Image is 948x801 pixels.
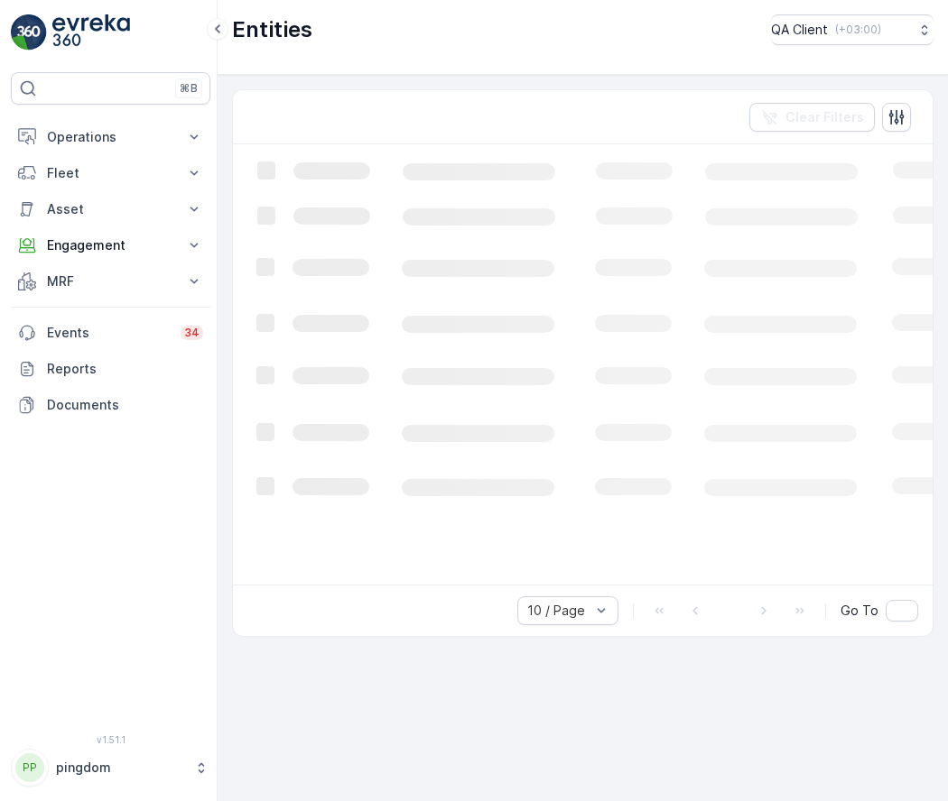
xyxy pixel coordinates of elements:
[11,315,210,351] a: Events34
[47,200,174,218] p: Asset
[52,14,130,51] img: logo_light-DOdMpM7g.png
[184,326,200,340] p: 34
[11,14,47,51] img: logo
[749,103,875,132] button: Clear Filters
[11,387,210,423] a: Documents
[47,236,174,254] p: Engagement
[56,759,185,777] p: pingdom
[47,396,203,414] p: Documents
[15,753,44,782] div: PP
[11,351,210,387] a: Reports
[11,155,210,191] button: Fleet
[771,21,828,39] p: QA Client
[841,602,878,620] span: Go To
[771,14,934,45] button: QA Client(+03:00)
[11,191,210,227] button: Asset
[11,227,210,263] button: Engagement
[47,272,174,290] p: MRF
[835,23,881,37] p: ( +03:00 )
[232,15,312,44] p: Entities
[11,734,210,745] span: v 1.51.1
[11,263,210,299] button: MRF
[47,324,170,342] p: Events
[11,749,210,787] button: PPpingdom
[785,108,864,126] p: Clear Filters
[11,119,210,155] button: Operations
[47,164,174,182] p: Fleet
[180,81,198,96] p: ⌘B
[47,360,203,378] p: Reports
[47,128,174,146] p: Operations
